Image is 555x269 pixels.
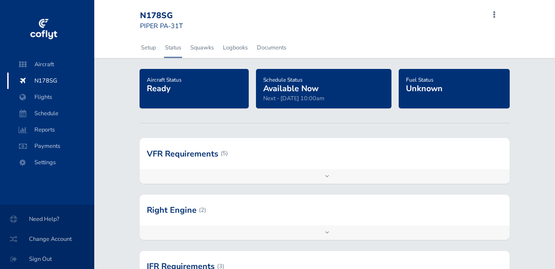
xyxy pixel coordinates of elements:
[406,76,434,83] span: Fuel Status
[263,83,319,94] span: Available Now
[16,89,85,105] span: Flights
[16,105,85,122] span: Schedule
[16,73,85,89] span: N178SG
[16,122,85,138] span: Reports
[29,16,58,43] img: coflyt logo
[147,83,170,94] span: Ready
[189,38,215,58] a: Squawks
[11,251,83,267] span: Sign Out
[140,21,183,30] small: PIPER PA-31T
[16,154,85,171] span: Settings
[147,76,182,83] span: Aircraft Status
[164,38,182,58] a: Status
[406,83,443,94] span: Unknown
[16,56,85,73] span: Aircraft
[263,94,324,103] span: Next - [DATE] 10:00am
[256,38,287,58] a: Documents
[140,38,157,58] a: Setup
[16,138,85,154] span: Payments
[263,73,319,94] a: Schedule StatusAvailable Now
[263,76,303,83] span: Schedule Status
[140,11,205,21] div: N178SG
[11,211,83,227] span: Need Help?
[222,38,249,58] a: Logbooks
[11,231,83,247] span: Change Account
